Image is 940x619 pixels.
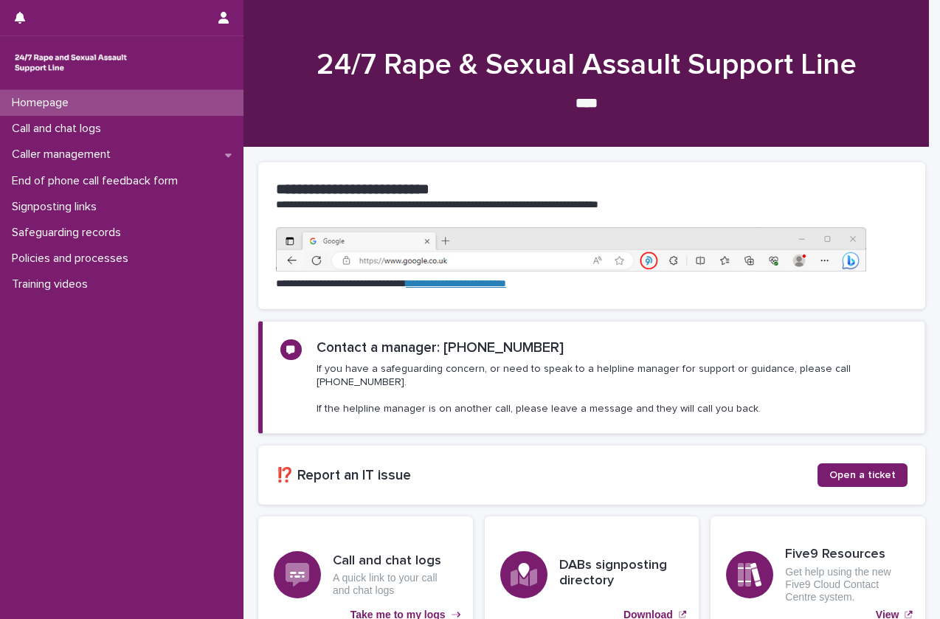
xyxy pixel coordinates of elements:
[333,553,457,570] h3: Call and chat logs
[818,463,908,487] a: Open a ticket
[6,96,80,110] p: Homepage
[333,572,457,597] p: A quick link to your call and chat logs
[6,200,108,214] p: Signposting links
[785,566,910,603] p: Get help using the new Five9 Cloud Contact Centre system.
[276,467,818,484] h2: ⁉️ Report an IT issue
[6,226,133,240] p: Safeguarding records
[829,470,896,480] span: Open a ticket
[6,148,122,162] p: Caller management
[785,547,910,563] h3: Five9 Resources
[6,252,140,266] p: Policies and processes
[6,277,100,291] p: Training videos
[258,47,914,83] h1: 24/7 Rape & Sexual Assault Support Line
[6,122,113,136] p: Call and chat logs
[276,227,866,272] img: https%3A%2F%2Fcdn.document360.io%2F0deca9d6-0dac-4e56-9e8f-8d9979bfce0e%2FImages%2FDocumentation%...
[6,174,190,188] p: End of phone call feedback form
[559,558,684,589] h3: DABs signposting directory
[317,362,907,416] p: If you have a safeguarding concern, or need to speak to a helpline manager for support or guidanc...
[12,48,130,77] img: rhQMoQhaT3yELyF149Cw
[317,339,564,356] h2: Contact a manager: [PHONE_NUMBER]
